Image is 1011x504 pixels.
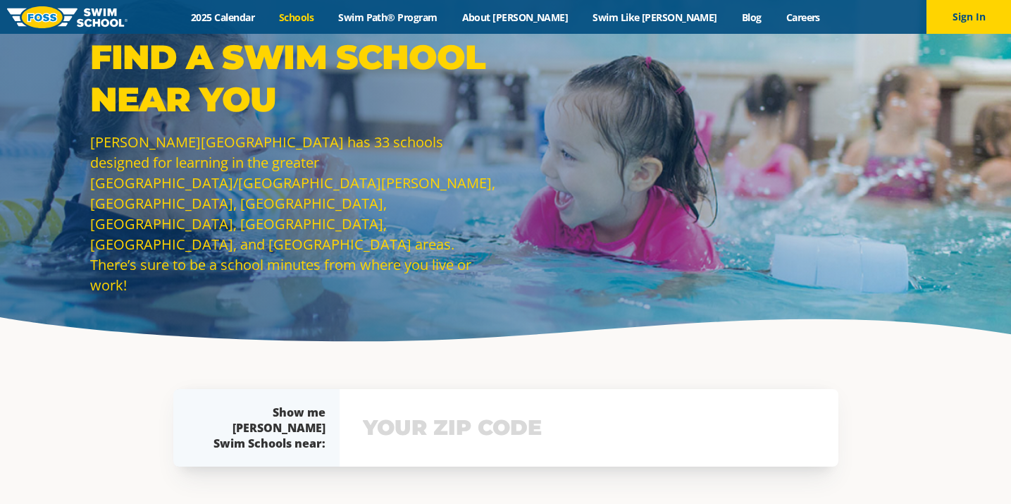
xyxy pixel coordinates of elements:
[774,11,832,24] a: Careers
[90,132,499,295] p: [PERSON_NAME][GEOGRAPHIC_DATA] has 33 schools designed for learning in the greater [GEOGRAPHIC_DA...
[449,11,581,24] a: About [PERSON_NAME]
[729,11,774,24] a: Blog
[326,11,449,24] a: Swim Path® Program
[359,407,819,448] input: YOUR ZIP CODE
[90,36,499,121] p: Find a Swim School Near You
[267,11,326,24] a: Schools
[7,6,128,28] img: FOSS Swim School Logo
[581,11,730,24] a: Swim Like [PERSON_NAME]
[179,11,267,24] a: 2025 Calendar
[201,405,325,451] div: Show me [PERSON_NAME] Swim Schools near:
